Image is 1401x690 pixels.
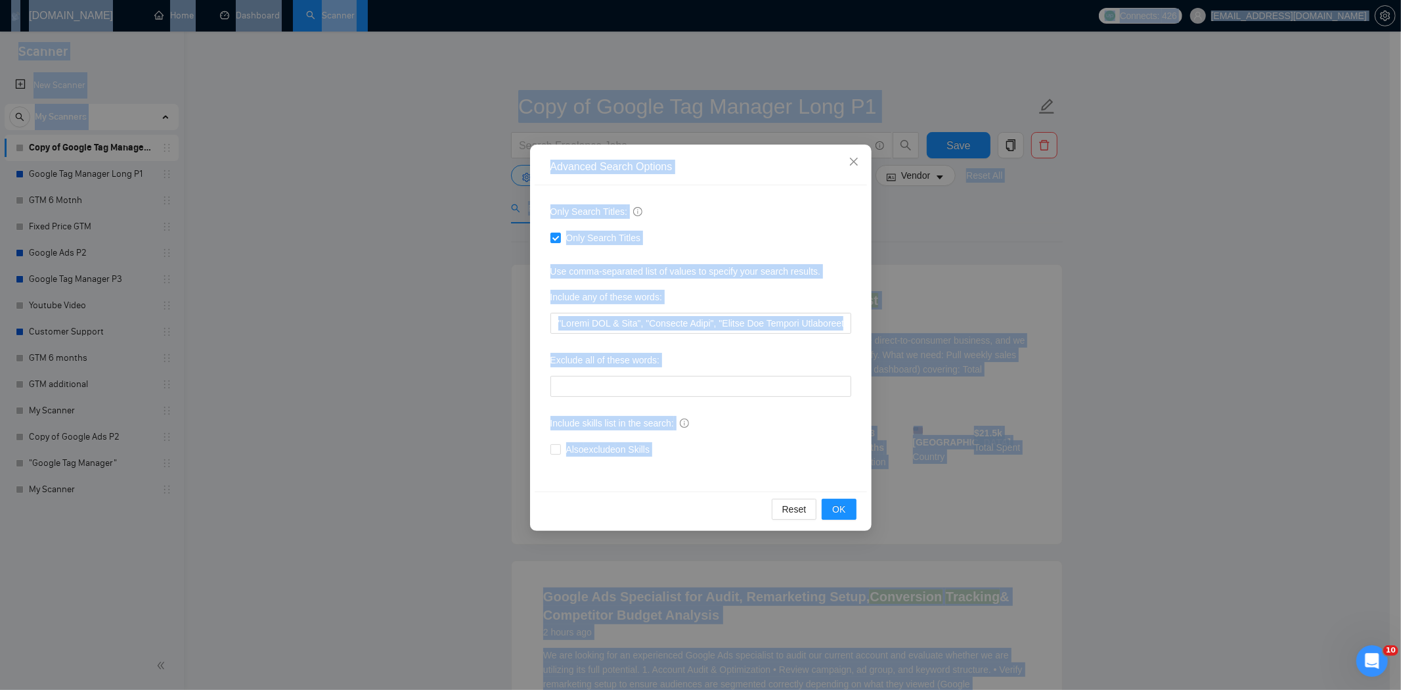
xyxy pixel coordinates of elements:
button: OK [822,499,856,520]
label: Include any of these words: [550,287,662,308]
iframe: Intercom live chat [1356,645,1388,677]
span: Include skills list in the search: [550,416,689,430]
button: Reset [772,499,817,520]
span: close [849,156,859,167]
span: Also exclude on Skills [561,442,656,457]
div: Advanced Search Options [550,160,851,174]
span: Only Search Titles: [550,204,642,219]
span: OK [832,502,845,517]
label: Exclude all of these words: [550,350,660,371]
span: Only Search Titles [561,231,646,245]
span: info-circle [680,419,689,428]
button: Close [836,145,872,180]
div: Use comma-separated list of values to specify your search results. [550,264,851,279]
span: Reset [782,502,807,517]
span: info-circle [633,207,642,216]
span: 10 [1383,645,1398,656]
